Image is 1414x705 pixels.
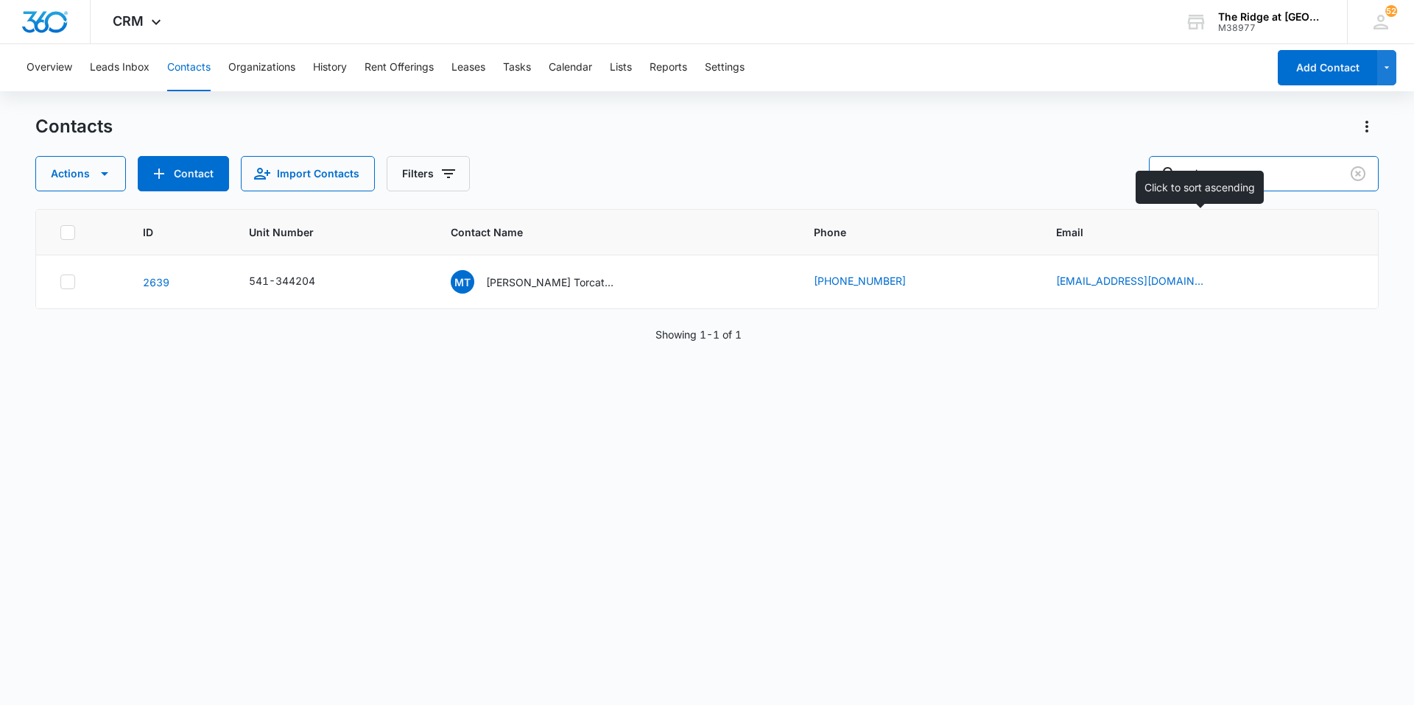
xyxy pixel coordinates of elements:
button: Tasks [503,44,531,91]
span: Contact Name [451,224,756,240]
button: Overview [27,44,72,91]
div: Click to sort ascending [1136,171,1264,204]
p: Showing 1-1 of 1 [655,327,742,342]
button: Add Contact [138,156,229,191]
span: Phone [814,224,1000,240]
div: account id [1218,23,1326,33]
a: [PHONE_NUMBER] [814,273,906,288]
span: Email [1056,224,1333,240]
button: Actions [35,156,126,191]
button: Clear [1346,162,1370,185]
input: Search Contacts [1149,156,1379,191]
button: Leads Inbox [90,44,150,91]
button: Calendar [549,44,592,91]
button: Reports [650,44,687,91]
div: Email - misealtorcate8@gmail.com - Select to Edit Field [1056,273,1230,291]
span: MT [451,270,474,294]
button: Contacts [167,44,211,91]
a: Navigate to contact details page for Misael Torcate Perez [143,276,169,288]
button: Lists [610,44,632,91]
div: Phone - (720) 356-3560 - Select to Edit Field [814,273,932,291]
button: History [313,44,347,91]
button: Rent Offerings [365,44,434,91]
a: [EMAIL_ADDRESS][DOMAIN_NAME] [1056,273,1203,288]
button: Actions [1355,115,1379,138]
div: Contact Name - Misael Torcate Perez - Select to Edit Field [451,270,645,294]
div: notifications count [1385,5,1397,17]
span: 52 [1385,5,1397,17]
button: Import Contacts [241,156,375,191]
div: Unit Number - 541-344204 - Select to Edit Field [249,273,342,291]
p: [PERSON_NAME] Torcate [PERSON_NAME] [486,274,619,290]
h1: Contacts [35,116,113,138]
div: 541-344204 [249,273,315,288]
button: Filters [387,156,470,191]
span: ID [143,224,192,240]
button: Leases [451,44,485,91]
span: CRM [113,13,144,29]
button: Organizations [228,44,295,91]
div: account name [1218,11,1326,23]
span: Unit Number [249,224,415,240]
button: Settings [705,44,745,91]
button: Add Contact [1278,50,1377,85]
